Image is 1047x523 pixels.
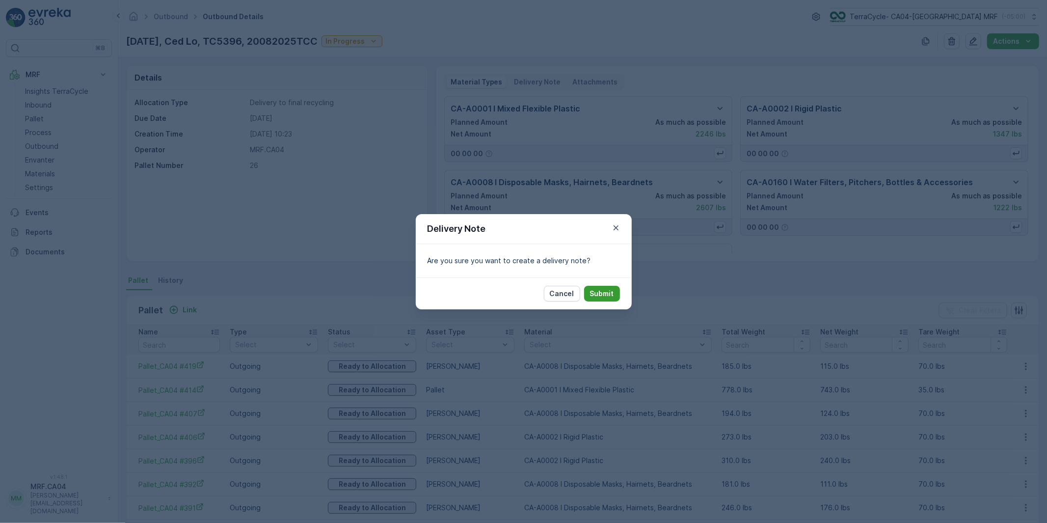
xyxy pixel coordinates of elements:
p: Submit [590,289,614,299]
p: Cancel [550,289,574,299]
button: Submit [584,286,620,302]
button: Cancel [544,286,580,302]
p: Are you sure you want to create a delivery note? [428,256,620,266]
p: Delivery Note [428,222,486,236]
